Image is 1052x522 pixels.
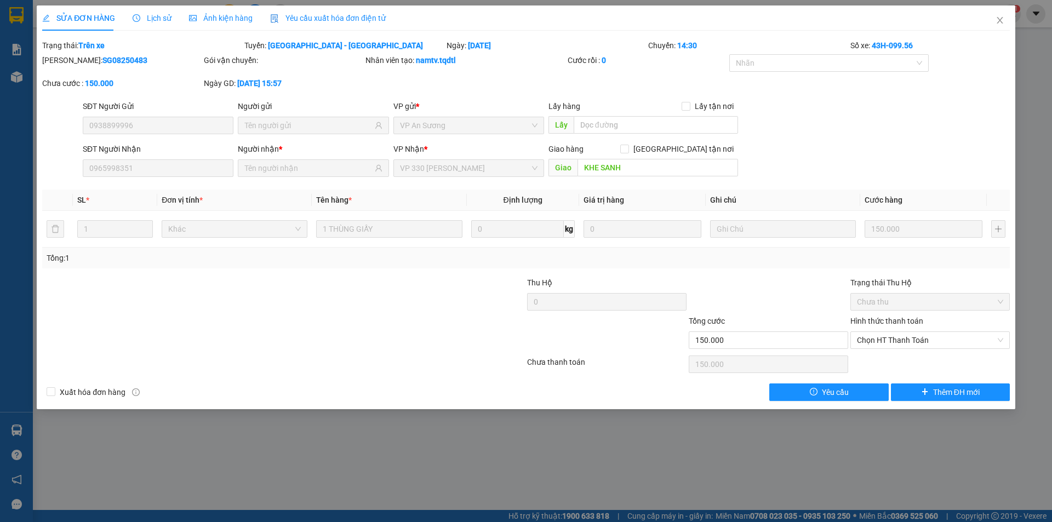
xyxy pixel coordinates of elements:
input: VD: Bàn, Ghế [316,220,462,238]
div: Người nhận [238,143,388,155]
span: Ảnh kiện hàng [189,14,253,22]
div: Gói vận chuyển: [204,54,363,66]
b: Trên xe [78,41,105,50]
div: Chưa thanh toán [526,356,688,375]
span: Giao hàng [548,145,584,153]
span: Giá trị hàng [584,196,624,204]
span: edit [42,14,50,22]
span: exclamation-circle [810,388,817,397]
span: Lấy hàng [548,102,580,111]
span: Lấy [548,116,574,134]
div: Chưa cước : [42,77,202,89]
b: 14:30 [677,41,697,50]
span: Giao [548,159,578,176]
span: VP 330 Lê Duẫn [400,160,538,176]
span: Tổng cước [689,317,725,325]
span: Yêu cầu xuất hóa đơn điện tử [270,14,386,22]
span: user [375,164,382,172]
span: picture [189,14,197,22]
div: Nhân viên tạo: [365,54,565,66]
b: [GEOGRAPHIC_DATA] - [GEOGRAPHIC_DATA] [268,41,423,50]
b: 43H-099.56 [872,41,913,50]
b: 0 [602,56,606,65]
button: exclamation-circleYêu cầu [769,383,888,401]
div: [PERSON_NAME]: [42,54,202,66]
b: 150.000 [85,79,113,88]
div: Người gửi [238,100,388,112]
span: Tên hàng [316,196,352,204]
div: Tuyến: [243,39,445,51]
span: Thu Hộ [527,278,552,287]
div: VP gửi [393,100,544,112]
div: SĐT Người Gửi [83,100,233,112]
b: namtv.tqdtl [416,56,456,65]
button: Close [985,5,1015,36]
img: icon [270,14,279,23]
button: plus [991,220,1005,238]
span: info-circle [132,388,140,396]
button: plusThêm ĐH mới [891,383,1010,401]
span: Chọn HT Thanh Toán [857,332,1003,348]
span: user [375,122,382,129]
span: Định lượng [504,196,542,204]
div: Trạng thái Thu Hộ [850,277,1010,289]
label: Hình thức thanh toán [850,317,923,325]
span: Chưa thu [857,294,1003,310]
input: Dọc đường [578,159,738,176]
span: [GEOGRAPHIC_DATA] tận nơi [629,143,738,155]
b: [DATE] 15:57 [237,79,282,88]
input: Tên người gửi [244,119,372,131]
div: Số xe: [849,39,1011,51]
div: Ngày GD: [204,77,363,89]
span: Đơn vị tính [162,196,203,204]
span: Thêm ĐH mới [933,386,980,398]
span: Yêu cầu [822,386,849,398]
div: Trạng thái: [41,39,243,51]
span: close [996,16,1004,25]
div: Chuyến: [647,39,849,51]
input: Tên người nhận [244,162,372,174]
span: clock-circle [133,14,140,22]
span: SỬA ĐƠN HÀNG [42,14,115,22]
span: kg [564,220,575,238]
input: 0 [865,220,982,238]
th: Ghi chú [706,190,860,211]
span: Xuất hóa đơn hàng [55,386,130,398]
span: SL [77,196,86,204]
b: [DATE] [468,41,491,50]
div: Tổng: 1 [47,252,406,264]
span: VP Nhận [393,145,424,153]
span: Khác [168,221,301,237]
div: Cước rồi : [568,54,727,66]
span: plus [921,388,929,397]
button: delete [47,220,64,238]
span: VP An Sương [400,117,538,134]
input: Ghi Chú [710,220,856,238]
span: Lấy tận nơi [690,100,738,112]
input: Dọc đường [574,116,738,134]
div: SĐT Người Nhận [83,143,233,155]
input: 0 [584,220,701,238]
span: Cước hàng [865,196,902,204]
div: Ngày: [445,39,648,51]
b: SG08250483 [102,56,147,65]
span: Lịch sử [133,14,171,22]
